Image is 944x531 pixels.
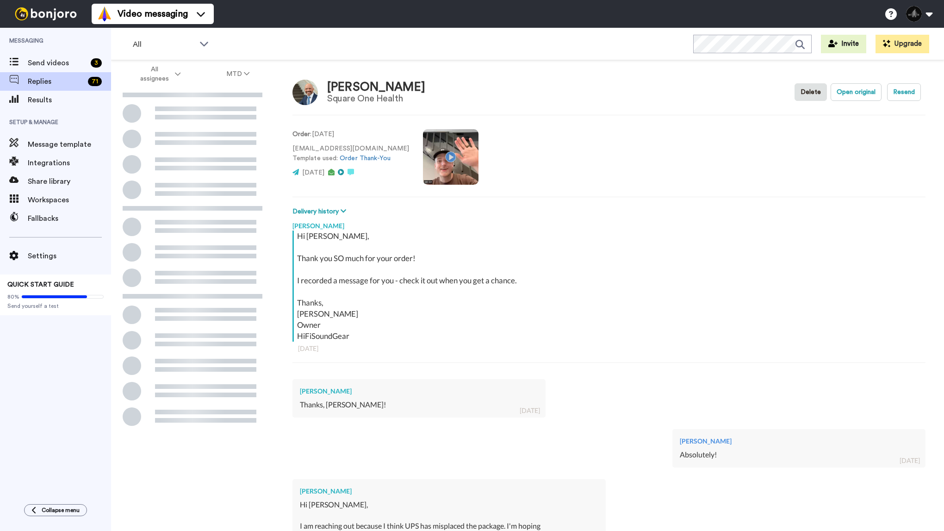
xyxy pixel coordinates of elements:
[292,131,310,137] strong: Order
[876,35,929,53] button: Upgrade
[28,250,111,262] span: Settings
[680,450,918,460] div: Absolutely!
[292,130,409,139] p: : [DATE]
[28,76,84,87] span: Replies
[300,387,538,396] div: [PERSON_NAME]
[204,66,273,82] button: MTD
[24,504,87,516] button: Collapse menu
[28,157,111,169] span: Integrations
[88,77,102,86] div: 71
[28,94,111,106] span: Results
[300,487,598,496] div: [PERSON_NAME]
[118,7,188,20] span: Video messaging
[298,344,920,353] div: [DATE]
[292,206,349,217] button: Delivery history
[28,176,111,187] span: Share library
[795,83,827,101] button: Delete
[28,57,87,69] span: Send videos
[900,456,920,465] div: [DATE]
[300,400,538,410] div: Thanks, [PERSON_NAME]!
[292,144,409,163] p: [EMAIL_ADDRESS][DOMAIN_NAME] Template used:
[340,155,391,162] a: Order Thank-You
[680,437,918,446] div: [PERSON_NAME]
[28,213,111,224] span: Fallbacks
[136,65,173,83] span: All assignees
[292,217,925,231] div: [PERSON_NAME]
[327,94,425,104] div: Square One Health
[821,35,866,53] button: Invite
[11,7,81,20] img: bj-logo-header-white.svg
[42,506,80,514] span: Collapse menu
[133,39,195,50] span: All
[91,58,102,68] div: 3
[887,83,921,101] button: Resend
[520,406,540,415] div: [DATE]
[7,293,19,300] span: 80%
[113,61,204,87] button: All assignees
[302,169,324,176] span: [DATE]
[28,139,111,150] span: Message template
[327,81,425,94] div: [PERSON_NAME]
[97,6,112,21] img: vm-color.svg
[28,194,111,206] span: Workspaces
[292,80,318,105] img: Image of Christopher Gubbels
[7,302,104,310] span: Send yourself a test
[831,83,882,101] button: Open original
[7,281,74,288] span: QUICK START GUIDE
[297,231,923,342] div: Hi [PERSON_NAME], Thank you SO much for your order! I recorded a message for you - check it out w...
